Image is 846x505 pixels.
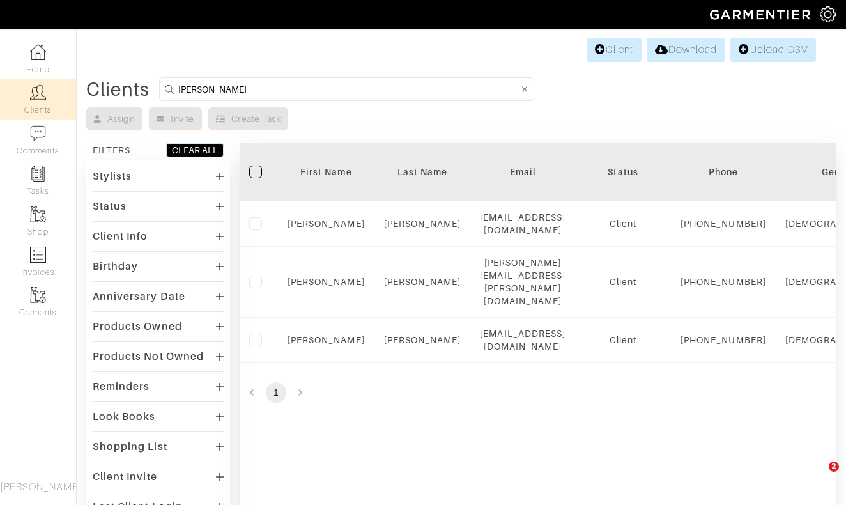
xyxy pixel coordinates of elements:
[681,217,766,230] div: [PHONE_NUMBER]
[585,334,661,346] div: Client
[288,219,365,229] a: [PERSON_NAME]
[266,382,286,403] button: page 1
[93,230,148,243] div: Client Info
[288,277,365,287] a: [PERSON_NAME]
[178,81,519,97] input: Search by name, email, phone, city, or state
[93,144,130,157] div: FILTERS
[480,166,565,178] div: Email
[585,276,661,288] div: Client
[575,143,671,201] th: Toggle SortBy
[374,143,471,201] th: Toggle SortBy
[803,462,833,492] iframe: Intercom live chat
[730,38,816,62] a: Upload CSV
[384,219,461,229] a: [PERSON_NAME]
[585,217,661,230] div: Client
[172,144,218,157] div: CLEAR ALL
[93,410,156,423] div: Look Books
[30,125,46,141] img: comment-icon-a0a6a9ef722e966f86d9cbdc48e553b5cf19dbc54f86b18d962a5391bc8f6eb6.png
[384,335,461,345] a: [PERSON_NAME]
[585,166,661,178] div: Status
[93,380,150,393] div: Reminders
[647,38,725,62] a: Download
[93,170,132,183] div: Stylists
[480,211,565,237] div: [EMAIL_ADDRESS][DOMAIN_NAME]
[93,470,157,483] div: Client Invite
[681,276,766,288] div: [PHONE_NUMBER]
[93,200,127,213] div: Status
[480,327,565,353] div: [EMAIL_ADDRESS][DOMAIN_NAME]
[480,256,565,307] div: [PERSON_NAME][EMAIL_ADDRESS][PERSON_NAME][DOMAIN_NAME]
[288,335,365,345] a: [PERSON_NAME]
[30,166,46,182] img: reminder-icon-8004d30b9f0a5d33ae49ab947aed9ed385cf756f9e5892f1edd6e32f2345188e.png
[278,143,374,201] th: Toggle SortBy
[820,6,836,22] img: gear-icon-white-bd11855cb880d31180b6d7d6211b90ccbf57a29d726f0c71d8c61bd08dd39cc2.png
[86,83,150,96] div: Clients
[704,3,820,26] img: garmentier-logo-header-white-b43fb05a5012e4ada735d5af1a66efaba907eab6374d6393d1fbf88cb4ef424d.png
[93,290,185,303] div: Anniversary Date
[93,320,182,333] div: Products Owned
[30,206,46,222] img: garments-icon-b7da505a4dc4fd61783c78ac3ca0ef83fa9d6f193b1c9dc38574b1d14d53ca28.png
[166,143,224,157] button: CLEAR ALL
[587,38,642,62] a: Client
[30,84,46,100] img: clients-icon-6bae9207a08558b7cb47a8932f037763ab4055f8c8b6bfacd5dc20c3e0201464.png
[288,166,365,178] div: First Name
[384,166,461,178] div: Last Name
[829,462,839,472] span: 2
[30,247,46,263] img: orders-icon-0abe47150d42831381b5fb84f609e132dff9fe21cb692f30cb5eec754e2cba89.png
[240,382,836,403] nav: pagination navigation
[93,260,138,273] div: Birthday
[30,287,46,303] img: garments-icon-b7da505a4dc4fd61783c78ac3ca0ef83fa9d6f193b1c9dc38574b1d14d53ca28.png
[681,166,766,178] div: Phone
[93,440,167,453] div: Shopping List
[30,44,46,60] img: dashboard-icon-dbcd8f5a0b271acd01030246c82b418ddd0df26cd7fceb0bd07c9910d44c42f6.png
[681,334,766,346] div: [PHONE_NUMBER]
[384,277,461,287] a: [PERSON_NAME]
[93,350,204,363] div: Products Not Owned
